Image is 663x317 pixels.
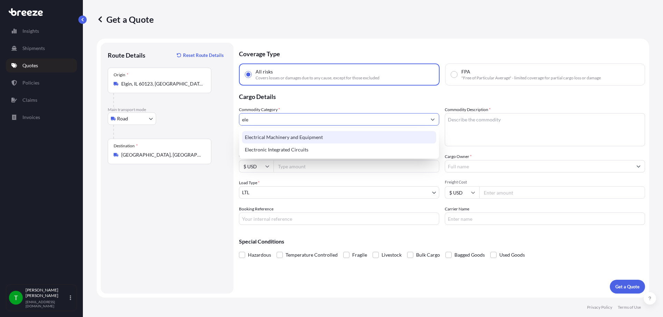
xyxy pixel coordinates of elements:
[445,106,491,113] label: Commodity Description
[114,143,138,149] div: Destination
[239,239,645,244] p: Special Conditions
[382,250,402,260] span: Livestock
[242,131,436,156] div: Suggestions
[22,97,37,103] p: Claims
[114,72,128,78] div: Origin
[239,86,645,106] p: Cargo Details
[454,250,485,260] span: Bagged Goods
[461,75,601,81] span: "Free of Particular Average" - limited coverage for partial cargo loss or damage
[239,212,439,225] input: Your internal reference
[352,250,367,260] span: Fragile
[121,151,203,158] input: Destination
[22,62,38,69] p: Quotes
[615,283,640,290] p: Get a Quote
[632,160,645,172] button: Show suggestions
[426,113,439,126] button: Show suggestions
[239,106,280,113] label: Commodity Category
[108,107,227,112] p: Main transport mode
[445,212,645,225] input: Enter name
[273,160,439,172] input: Type amount
[97,14,154,25] p: Get a Quote
[121,80,203,87] input: Origin
[242,143,436,156] div: Electronic Integrated Circuits
[587,305,612,310] p: Privacy Policy
[239,113,426,126] input: Select a commodity type
[239,206,273,212] label: Booking Reference
[108,112,156,125] button: Select transport
[416,250,440,260] span: Bulk Cargo
[242,189,249,196] span: LTL
[618,305,641,310] p: Terms of Use
[242,131,436,143] div: Electrical Machinery and Equipment
[239,153,439,159] span: Commodity Value
[256,68,273,75] span: All risks
[445,153,472,160] label: Cargo Owner
[183,52,224,59] p: Reset Route Details
[479,186,645,199] input: Enter amount
[445,206,469,212] label: Carrier Name
[256,75,379,81] span: Covers losses or damages due to any cause, except for those excluded
[22,28,39,34] p: Insights
[445,179,645,185] span: Freight Cost
[248,250,271,260] span: Hazardous
[286,250,338,260] span: Temperature Controlled
[14,294,18,301] span: T
[499,250,525,260] span: Used Goods
[22,45,45,52] p: Shipments
[117,115,128,122] span: Road
[239,43,645,63] p: Coverage Type
[26,300,68,308] p: [EMAIL_ADDRESS][DOMAIN_NAME]
[22,79,39,86] p: Policies
[22,114,40,121] p: Invoices
[108,51,145,59] p: Route Details
[445,160,632,172] input: Full name
[239,179,260,186] span: Load Type
[461,68,470,75] span: FPA
[26,287,68,298] p: [PERSON_NAME] [PERSON_NAME]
